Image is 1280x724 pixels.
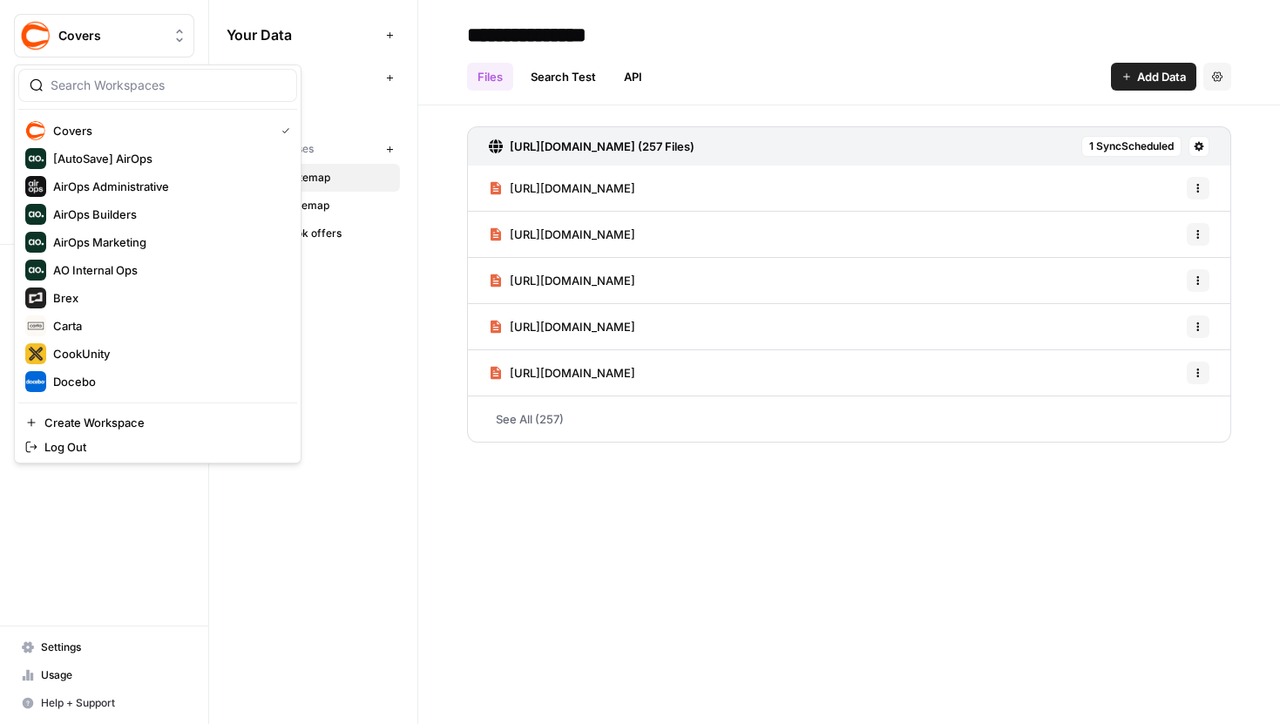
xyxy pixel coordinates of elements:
[25,176,46,197] img: AirOps Administrative Logo
[227,192,400,220] a: Casino sitemap
[1111,63,1196,91] button: Add Data
[510,179,635,197] span: [URL][DOMAIN_NAME]
[227,92,400,120] a: Covers
[1089,139,1174,154] span: 1 Sync Scheduled
[25,232,46,253] img: AirOps Marketing Logo
[510,138,694,155] h3: [URL][DOMAIN_NAME] (257 Files)
[41,639,186,655] span: Settings
[53,289,283,307] span: Brex
[53,345,283,362] span: CookUnity
[53,178,283,195] span: AirOps Administrative
[1081,136,1182,157] button: 1 SyncScheduled
[254,98,392,114] span: Covers
[41,695,186,711] span: Help + Support
[53,373,283,390] span: Docebo
[20,20,51,51] img: Covers Logo
[18,435,297,459] a: Log Out
[44,414,283,431] span: Create Workspace
[254,198,392,213] span: Casino sitemap
[14,661,194,689] a: Usage
[510,364,635,382] span: [URL][DOMAIN_NAME]
[25,343,46,364] img: CookUnity Logo
[510,272,635,289] span: [URL][DOMAIN_NAME]
[489,127,694,166] a: [URL][DOMAIN_NAME] (257 Files)
[467,396,1231,442] a: See All (257)
[25,260,46,281] img: AO Internal Ops Logo
[613,63,653,91] a: API
[25,288,46,308] img: Brex Logo
[489,350,635,396] a: [URL][DOMAIN_NAME]
[41,667,186,683] span: Usage
[53,261,283,279] span: AO Internal Ops
[227,220,400,247] a: sportsbook offers
[25,204,46,225] img: AirOps Builders Logo
[510,226,635,243] span: [URL][DOMAIN_NAME]
[14,64,301,463] div: Workspace: Covers
[467,63,513,91] a: Files
[254,226,392,241] span: sportsbook offers
[51,77,286,94] input: Search Workspaces
[489,166,635,211] a: [URL][DOMAIN_NAME]
[520,63,606,91] a: Search Test
[44,438,283,456] span: Log Out
[510,318,635,335] span: [URL][DOMAIN_NAME]
[227,24,379,45] span: Your Data
[14,633,194,661] a: Settings
[25,315,46,336] img: Carta Logo
[25,148,46,169] img: [AutoSave] AirOps Logo
[254,170,392,186] span: Betting sitemap
[25,120,46,141] img: Covers Logo
[1137,68,1186,85] span: Add Data
[53,317,283,335] span: Carta
[489,258,635,303] a: [URL][DOMAIN_NAME]
[53,233,283,251] span: AirOps Marketing
[489,304,635,349] a: [URL][DOMAIN_NAME]
[58,27,164,44] span: Covers
[14,14,194,58] button: Workspace: Covers
[14,689,194,717] button: Help + Support
[53,150,283,167] span: [AutoSave] AirOps
[25,371,46,392] img: Docebo Logo
[227,164,400,192] a: Betting sitemap
[53,122,268,139] span: Covers
[53,206,283,223] span: AirOps Builders
[489,212,635,257] a: [URL][DOMAIN_NAME]
[18,410,297,435] a: Create Workspace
